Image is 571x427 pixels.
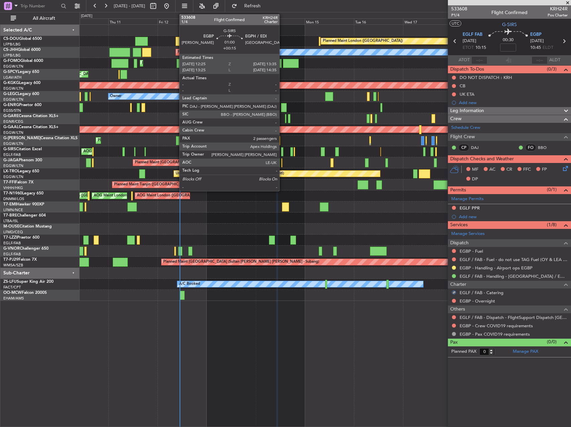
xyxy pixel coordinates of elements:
[460,83,465,89] div: CB
[547,186,557,193] span: (0/1)
[3,103,19,107] span: G-ENRG
[471,56,487,64] input: --:--
[530,38,544,45] span: [DATE]
[163,257,319,267] div: Planned Maint [GEOGRAPHIC_DATA] (Sultan [PERSON_NAME] [PERSON_NAME] - Subang)
[3,125,19,129] span: G-GAAL
[458,144,469,151] div: CP
[223,36,328,46] div: Planned Maint [GEOGRAPHIC_DATA] ([GEOGRAPHIC_DATA])
[475,45,486,51] span: 10:15
[3,81,40,85] a: G-KGKGLegacy 600
[463,31,482,38] span: EGLF FAB
[3,258,37,262] a: T7-PJ29Falcon 7X
[3,141,23,146] a: EGGW/LTN
[459,100,568,105] div: Add new
[450,133,475,141] span: Flight Crew
[450,20,461,26] button: UTC
[530,45,541,51] span: 10:45
[3,147,42,151] a: G-SIRSCitation Excel
[7,13,73,24] button: All Aircraft
[3,291,22,295] span: OO-MCW
[548,5,568,12] span: KRH24R
[3,130,23,135] a: EGGW/LTN
[451,231,485,237] a: Manage Services
[463,38,476,45] span: [DATE]
[450,186,466,194] span: Permits
[549,57,560,64] span: ALDT
[3,114,59,118] a: G-GARECessna Citation XLS+
[3,152,21,157] a: EGLF/FAB
[59,18,108,24] div: Wed 10
[503,37,513,44] span: 00:30
[3,230,23,235] a: LFMD/CEQ
[3,75,21,80] a: LGAV/ATH
[450,221,468,229] span: Services
[305,18,354,24] div: Mon 15
[3,291,47,295] a: OO-MCWFalcon 2000S
[3,37,42,41] a: CS-DOUGlobal 6500
[323,36,403,46] div: Planned Maint London ([GEOGRAPHIC_DATA])
[3,263,23,268] a: WMSA/SZB
[3,247,49,251] a: G-VNORChallenger 650
[3,296,24,301] a: EHAM/AMS
[3,196,24,201] a: DNMM/LOS
[450,115,462,123] span: Crew
[46,191,121,201] div: AOG Maint London ([GEOGRAPHIC_DATA])
[451,196,484,202] a: Manage Permits
[450,239,469,247] span: Dispatch
[460,315,568,320] a: EGLF / FAB - Dispatch - FlightSupport Dispatch [GEOGRAPHIC_DATA]
[213,47,224,57] div: Owner
[108,18,158,24] div: Thu 11
[3,70,39,74] a: G-SPCYLegacy 650
[3,64,23,69] a: EGGW/LTN
[3,225,52,229] a: M-OUSECitation Mustang
[489,166,495,173] span: AC
[3,213,17,218] span: T7-BRE
[3,81,19,85] span: G-KGKG
[3,147,16,151] span: G-SIRS
[179,279,200,289] div: A/C Booked
[3,103,41,107] a: G-ENRGPraetor 600
[513,348,538,355] a: Manage PAX
[158,18,207,24] div: Fri 12
[3,59,43,63] a: G-FOMOGlobal 6000
[135,158,240,168] div: Planned Maint [GEOGRAPHIC_DATA] ([GEOGRAPHIC_DATA])
[3,169,39,173] a: LX-TROLegacy 650
[3,213,46,218] a: T7-BREChallenger 604
[460,257,568,262] a: EGLF / FAB - Fuel - do not use TAG Fuel (OY & LEA only) EGLF / FAB
[450,107,484,115] span: Leg Information
[460,248,483,254] a: EGBP - Fuel
[3,92,39,96] a: G-LEGCLegacy 600
[354,18,403,24] div: Tue 16
[450,155,514,163] span: Dispatch Checks and Weather
[460,91,474,97] div: UK ETA
[3,202,44,206] a: T7-EMIHawker 900XP
[3,125,59,129] a: G-GAALCessna Citation XLS+
[3,114,19,118] span: G-GARE
[114,3,145,9] span: [DATE] - [DATE]
[3,59,20,63] span: G-FOMO
[451,12,467,18] span: P1/4
[450,66,484,73] span: Dispatch To-Dos
[142,58,247,68] div: Planned Maint [GEOGRAPHIC_DATA] ([GEOGRAPHIC_DATA])
[3,180,15,184] span: T7-FFI
[450,306,465,313] span: Others
[3,258,18,262] span: T7-PJ29
[460,265,533,271] a: EGBP - Handling - Airport ops EGBP
[459,214,568,220] div: Add new
[3,169,18,173] span: LX-TRO
[523,166,531,173] span: FFC
[98,136,203,146] div: Planned Maint [GEOGRAPHIC_DATA] ([GEOGRAPHIC_DATA])
[3,136,78,140] a: G-[PERSON_NAME]Cessna Citation XLS
[3,207,23,212] a: LFMN/NCE
[3,280,54,284] a: ZS-LFUSuper King Air 200
[3,236,39,240] a: T7-LZZIPraetor 600
[460,205,480,211] div: EGLF PPR
[451,5,467,12] span: 533608
[548,12,568,18] span: Pos Charter
[451,124,480,131] a: Schedule Crew
[450,339,458,346] span: Pax
[178,47,283,57] div: Planned Maint [GEOGRAPHIC_DATA] ([GEOGRAPHIC_DATA])
[403,18,452,24] div: Wed 17
[460,273,568,279] a: EGLF / FAB - Handling - [GEOGRAPHIC_DATA] / EGLF / FAB
[460,298,495,304] a: EGBP - Overnight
